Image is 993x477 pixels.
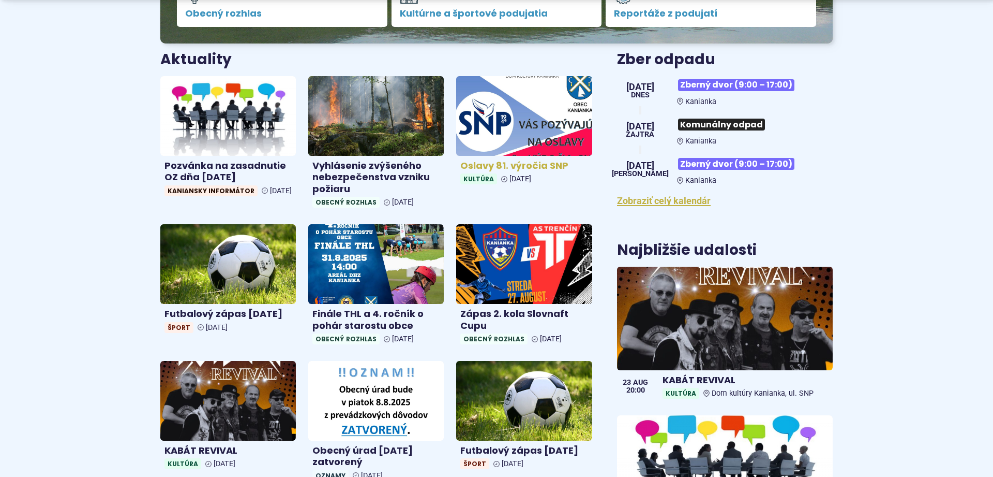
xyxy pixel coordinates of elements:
[614,8,808,19] span: Reportáže z podujatí
[214,459,235,468] span: [DATE]
[678,158,794,170] span: Zberný dvor (9:00 – 17:00)
[663,388,699,399] span: Kultúra
[460,160,588,172] h4: Oslavy 81. výročia SNP
[617,267,833,403] a: KABÁT REVIVAL KultúraDom kultúry Kanianka, ul. SNP 23 aug 20:00
[164,445,292,457] h4: KABÁT REVIVAL
[160,361,296,473] a: KABÁT REVIVAL Kultúra [DATE]
[617,52,833,68] h3: Zber odpadu
[460,445,588,457] h4: Futbalový zápas [DATE]
[164,308,292,320] h4: Futbalový zápas [DATE]
[460,334,528,344] span: Obecný rozhlas
[308,224,444,349] a: Finále THL a 4. ročník o pohár starostu obce Obecný rozhlas [DATE]
[164,185,258,196] span: Kaniansky informátor
[626,122,654,131] span: [DATE]
[617,114,833,146] a: Komunálny odpad Kanianka [DATE] Zajtra
[685,176,716,185] span: Kanianka
[460,174,497,184] span: Kultúra
[160,224,296,337] a: Futbalový zápas [DATE] Šport [DATE]
[160,76,296,200] a: Pozvánka na zasadnutie OZ dňa [DATE] Kaniansky informátor [DATE]
[460,308,588,331] h4: Zápas 2. kola Slovnaft Cupu
[626,82,654,92] span: [DATE]
[312,445,440,468] h4: Obecný úrad [DATE] zatvorený
[460,458,489,469] span: Šport
[456,361,592,473] a: Futbalový zápas [DATE] Šport [DATE]
[312,334,380,344] span: Obecný rozhlas
[623,379,631,386] span: 23
[612,161,669,170] span: [DATE]
[685,97,716,106] span: Kanianka
[160,52,232,68] h3: Aktuality
[308,76,444,212] a: Vyhlásenie zvýšeného nebezpečenstva vzniku požiaru Obecný rozhlas [DATE]
[312,197,380,208] span: Obecný rozhlas
[685,137,716,146] span: Kanianka
[712,389,814,398] span: Dom kultúry Kanianka, ul. SNP
[626,131,654,138] span: Zajtra
[164,458,201,469] span: Kultúra
[164,322,193,333] span: Šport
[617,154,833,185] a: Zberný dvor (9:00 – 17:00) Kanianka [DATE] [PERSON_NAME]
[502,459,523,468] span: [DATE]
[456,224,592,349] a: Zápas 2. kola Slovnaft Cupu Obecný rozhlas [DATE]
[312,160,440,195] h4: Vyhlásenie zvýšeného nebezpečenstva vzniku požiaru
[678,79,794,91] span: Zberný dvor (9:00 – 17:00)
[164,160,292,183] h4: Pozvánka na zasadnutie OZ dňa [DATE]
[270,186,292,195] span: [DATE]
[185,8,379,19] span: Obecný rozhlas
[312,308,440,331] h4: Finále THL a 4. ročník o pohár starostu obce
[392,335,414,343] span: [DATE]
[617,195,711,206] a: Zobraziť celý kalendár
[456,76,592,189] a: Oslavy 81. výročia SNP Kultúra [DATE]
[633,379,648,386] span: aug
[509,175,531,183] span: [DATE]
[626,92,654,99] span: Dnes
[663,374,829,386] h4: KABÁT REVIVAL
[617,242,757,258] h3: Najbližšie udalosti
[623,387,648,394] span: 20:00
[612,170,669,178] span: [PERSON_NAME]
[400,8,594,19] span: Kultúrne a športové podujatia
[392,198,414,207] span: [DATE]
[206,323,228,332] span: [DATE]
[678,119,765,131] span: Komunálny odpad
[540,335,562,343] span: [DATE]
[617,75,833,106] a: Zberný dvor (9:00 – 17:00) Kanianka [DATE] Dnes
